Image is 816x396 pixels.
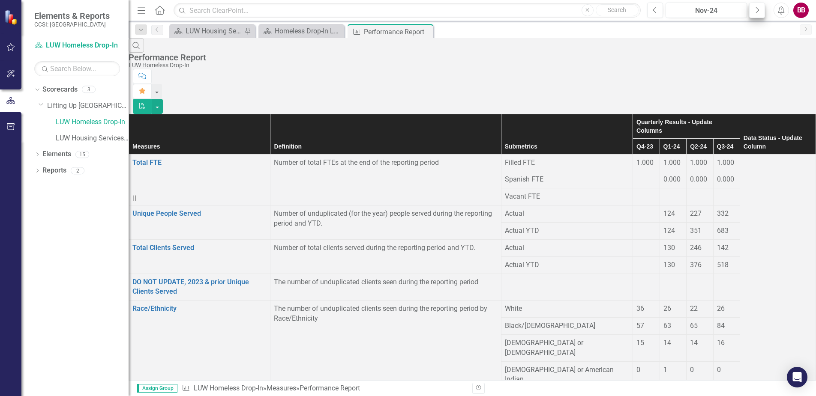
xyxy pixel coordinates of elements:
td: Double-Click to Edit [713,334,740,361]
td: Double-Click to Edit [687,318,713,335]
div: Q1-24 [663,142,683,151]
span: 1.000 [690,158,707,167]
td: Double-Click to Edit [633,301,660,318]
span: Actual [505,209,524,217]
span: 0 [717,366,721,374]
td: Double-Click to Edit [713,188,740,205]
td: Double-Click to Edit [713,239,740,256]
span: 124 [663,209,675,217]
div: Quarterly Results - Update Columns [636,118,736,135]
span: Filled FTE [505,158,535,167]
td: Double-Click to Edit [660,188,687,205]
span: 130 [663,244,675,252]
span: 0 [690,366,694,374]
span: 246 [690,244,702,252]
span: [DEMOGRAPHIC_DATA] or American Indian [505,366,614,384]
td: Double-Click to Edit [713,301,740,318]
span: 332 [717,209,729,217]
td: Double-Click to Edit [660,318,687,335]
td: Double-Click to Edit [660,171,687,188]
span: White [505,304,522,313]
div: Number of total FTEs at the end of the reporting period [274,158,497,168]
td: Double-Click to Edit Right Click for Context Menu [129,205,270,240]
td: Double-Click to Edit [633,334,660,361]
span: Actual YTD [505,226,539,235]
span: 518 [717,261,729,269]
a: LUW Homeless Drop-In [34,41,120,51]
div: Open Intercom Messenger [787,367,807,387]
span: 0.000 [663,175,681,183]
div: Q2-24 [690,142,709,151]
span: 1.000 [717,158,734,167]
a: Scorecards [42,85,78,95]
span: 16 [717,339,725,347]
span: Actual YTD [505,261,539,269]
td: Double-Click to Edit [713,361,740,388]
div: Q4-23 [636,142,656,151]
span: 124 [663,226,675,235]
td: Double-Click to Edit [660,334,687,361]
a: Total Clients Served [132,244,194,252]
td: Double-Click to Edit [633,154,660,171]
a: Race/Ethnicity [132,304,177,313]
div: LUW Housing Services Office - SH/S+C - Comm. Svcs Landing Page [186,26,242,36]
td: Double-Click to Edit [660,239,687,256]
a: Homeless Drop-In Landing Page [261,26,342,36]
span: 351 [690,226,702,235]
a: Total FTE [132,158,162,167]
span: 15 [636,339,644,347]
span: 1.000 [636,158,654,167]
span: 1.000 [663,158,681,167]
td: Double-Click to Edit [687,361,713,388]
button: Search [596,4,639,16]
div: Nov-24 [669,6,744,16]
span: 0.000 [690,175,707,183]
div: Data Status - Update Column [744,134,812,151]
div: Definition [274,142,497,151]
td: Double-Click to Edit [687,334,713,361]
a: DO NOT UPDATE, 2023 & prior Unique Clients Served [132,278,249,296]
span: 0.000 [717,175,734,183]
p: Number of unduplicated (for the year) people served during the reporting period and YTD. [274,209,497,229]
div: 2 [71,167,84,174]
span: Spanish FTE [505,175,543,183]
div: Performance Report [300,384,360,392]
input: Search ClearPoint... [174,3,641,18]
span: Search [608,6,626,13]
td: Double-Click to Edit [687,154,713,171]
td: Double-Click to Edit [687,188,713,205]
span: Vacant FTE [505,192,540,200]
a: Measures [267,384,296,392]
span: 84 [717,322,725,330]
td: Double-Click to Edit Right Click for Context Menu [129,239,270,274]
span: 14 [663,339,671,347]
img: ClearPoint Strategy [4,9,19,24]
td: Double-Click to Edit [660,205,687,223]
span: [DEMOGRAPHIC_DATA] or [DEMOGRAPHIC_DATA] [505,339,583,357]
span: Black/[DEMOGRAPHIC_DATA] [505,322,595,330]
div: 15 [75,151,89,158]
span: 0 [636,366,640,374]
div: Performance Report [364,27,431,37]
td: Double-Click to Edit [633,188,660,205]
td: Double-Click to Edit [687,171,713,188]
div: » » [182,384,466,393]
td: Double-Click to Edit [633,239,660,256]
td: Double-Click to Edit [633,318,660,335]
div: Homeless Drop-In Landing Page [275,26,342,36]
td: Double-Click to Edit Right Click for Context Menu [129,154,270,205]
p: Number of total clients served during the reporting period and YTD. [274,243,497,253]
td: Double-Click to Edit [713,318,740,335]
td: Double-Click to Edit [660,301,687,318]
td: Double-Click to Edit [687,205,713,223]
button: BB [793,3,809,18]
div: LUW Homeless Drop-In [129,62,812,68]
span: 57 [636,322,644,330]
span: 26 [663,304,671,313]
span: 376 [690,261,702,269]
span: Elements & Reports [34,11,110,21]
td: Double-Click to Edit [660,154,687,171]
small: CCSI: [GEOGRAPHIC_DATA] [34,21,110,28]
div: 3 [82,86,96,93]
